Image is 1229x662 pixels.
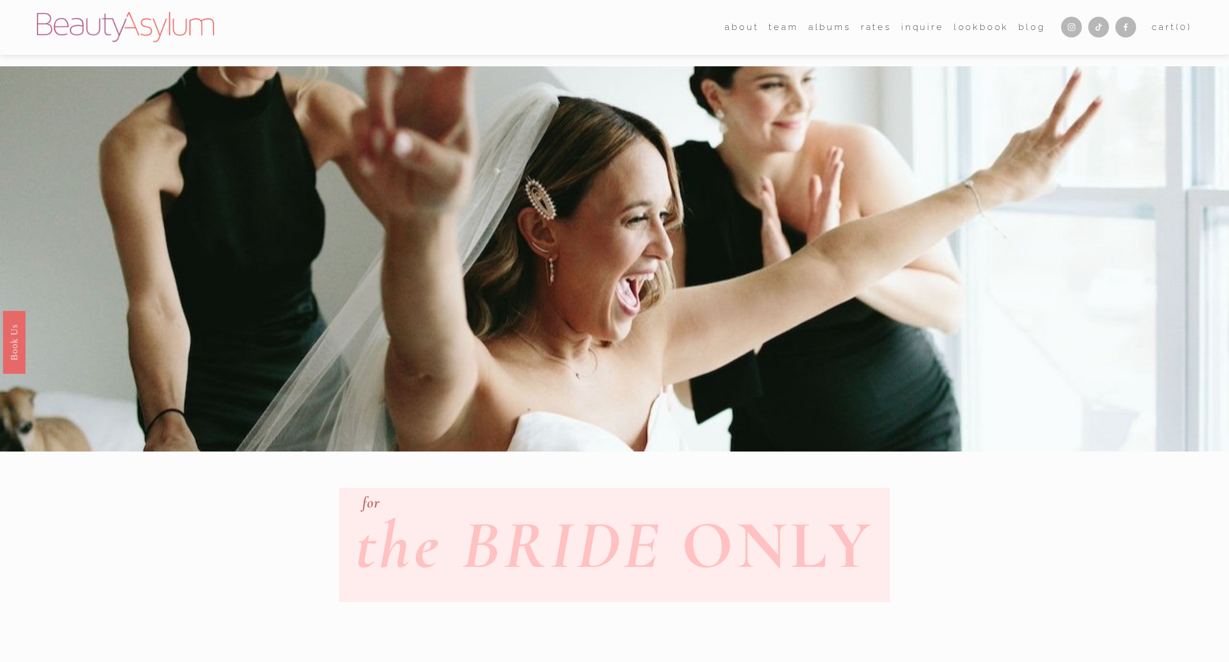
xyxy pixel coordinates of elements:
[1176,22,1192,32] span: ( )
[954,18,1009,36] a: Lookbook
[861,18,891,36] a: Rates
[362,493,381,512] em: for
[1180,22,1187,32] span: 0
[1061,17,1082,37] a: Instagram
[725,18,759,36] a: folder dropdown
[1018,18,1045,36] a: Blog
[1088,17,1109,37] a: TikTok
[1115,17,1136,37] a: Facebook
[681,504,874,586] strong: ONLY
[355,504,662,586] em: the BRIDE
[37,12,214,42] img: Beauty Asylum | Bridal Hair &amp; Makeup Charlotte &amp; Atlanta
[769,18,798,36] a: folder dropdown
[1152,20,1192,36] a: 0 items in cart
[808,18,851,36] a: albums
[769,20,798,36] span: team
[901,18,944,36] a: Inquire
[3,311,25,374] a: Book Us
[725,20,759,36] span: about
